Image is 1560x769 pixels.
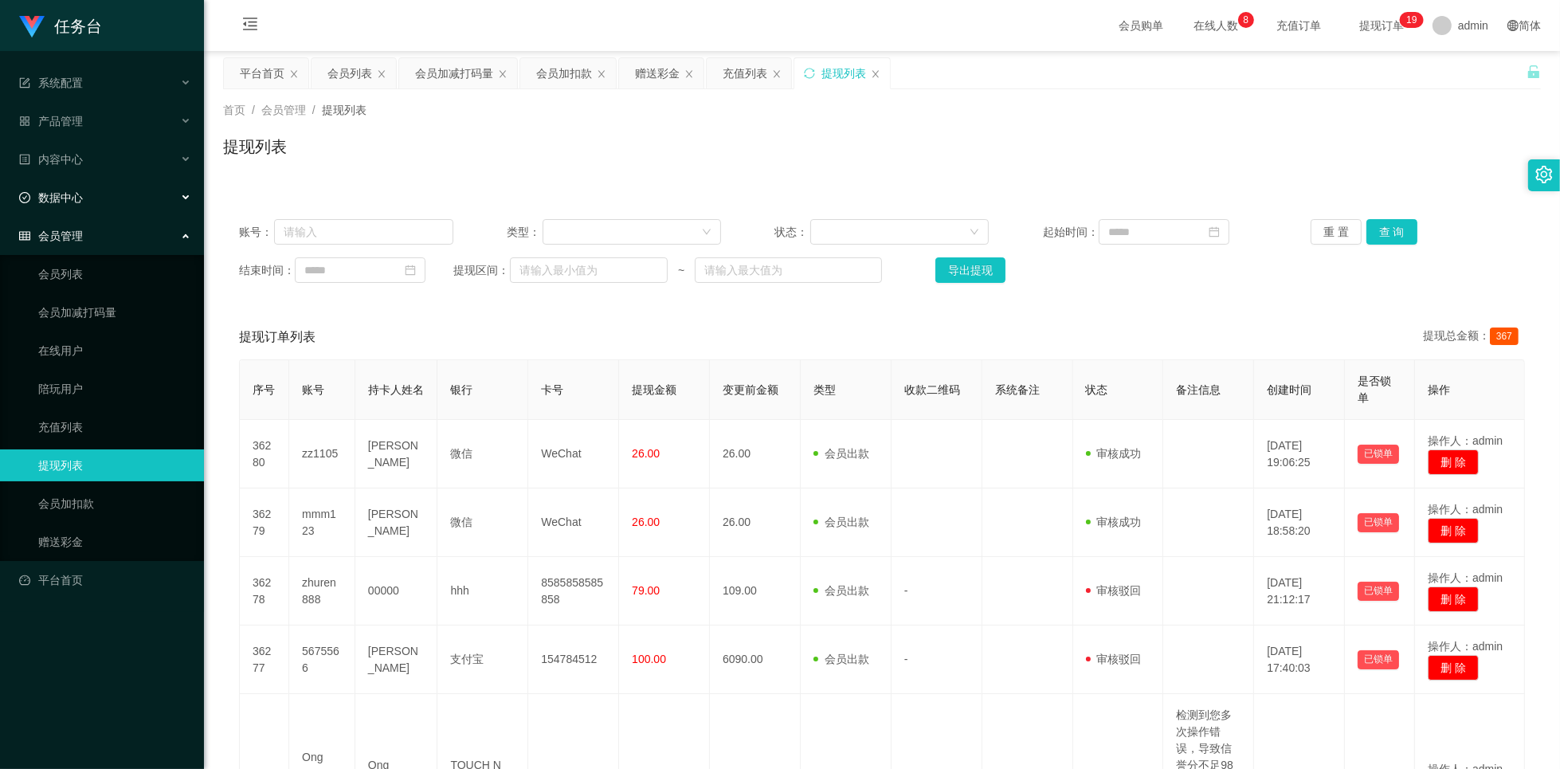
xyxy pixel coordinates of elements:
img: 二维码 [904,514,951,531]
span: 状态 [1086,383,1108,396]
p: 8 [1244,12,1249,28]
td: 36277 [240,626,289,694]
a: 充值列表 [38,411,191,443]
span: 系统备注 [995,383,1040,396]
input: 请输入最大值为 [695,257,882,283]
button: 删 除 [1428,449,1479,475]
a: 会员列表 [38,258,191,290]
i: 图标: setting [1535,166,1553,183]
span: 内容中心 [19,153,83,166]
span: / [312,104,316,116]
span: 在线人数 [1186,20,1246,31]
h1: 任务台 [54,1,102,52]
span: 操作人：admin [1428,434,1503,447]
i: 图标: menu-fold [223,1,277,52]
span: 操作 [1428,383,1450,396]
span: 提现区间： [453,262,510,279]
span: 367 [1490,328,1519,345]
button: 导出提现 [935,257,1005,283]
td: [DATE] 17:40:03 [1254,626,1345,694]
i: 图标: close [597,69,606,79]
a: 在线用户 [38,335,191,367]
span: / [252,104,255,116]
a: 赠送彩金 [38,526,191,558]
span: 是否锁单 [1358,375,1391,404]
div: 平台首页 [240,58,284,88]
button: 删 除 [1428,655,1479,681]
td: [DATE] 19:06:25 [1254,420,1345,488]
td: 26.00 [710,420,801,488]
td: 支付宝 [437,626,528,694]
button: 删 除 [1428,518,1479,543]
div: 会员列表 [327,58,372,88]
button: 已锁单 [1358,582,1399,601]
span: 会员出款 [813,653,869,665]
a: 图标: dashboard平台首页 [19,564,191,596]
td: hhh [437,557,528,626]
span: 起始时间： [1043,224,1099,241]
span: 账号： [239,224,274,241]
span: 26.00 [632,516,660,528]
span: 会员出款 [813,584,869,597]
span: 产品管理 [19,115,83,128]
td: 154784512 [528,626,619,694]
span: - [904,584,908,597]
img: logo.9652507e.png [19,16,45,38]
span: 26.00 [632,447,660,460]
td: [PERSON_NAME] [355,626,438,694]
p: 1 [1406,12,1412,28]
span: ~ [668,262,695,279]
td: 36280 [240,420,289,488]
button: 已锁单 [1358,650,1399,669]
span: 操作人：admin [1428,571,1503,584]
div: 会员加减打码量 [415,58,493,88]
i: 图标: sync [804,68,815,79]
i: 图标: calendar [405,265,416,276]
i: 图标: close [772,69,782,79]
td: 微信 [437,420,528,488]
span: 会员管理 [19,230,83,242]
a: 会员加扣款 [38,488,191,520]
span: 提现金额 [632,383,676,396]
i: 图标: table [19,230,30,241]
td: 5675566 [289,626,355,694]
span: 提现订单 [1351,20,1412,31]
button: 查 询 [1366,219,1417,245]
span: 首页 [223,104,245,116]
span: - [904,653,908,665]
td: 36279 [240,488,289,557]
td: 6090.00 [710,626,801,694]
i: 图标: profile [19,154,30,165]
div: 会员加扣款 [536,58,592,88]
i: 图标: down [970,227,979,238]
p: 9 [1412,12,1417,28]
span: 持卡人姓名 [368,383,424,396]
i: 图标: close [289,69,299,79]
i: 图标: close [871,69,880,79]
button: 已锁单 [1358,513,1399,532]
img: 二维码 [904,445,951,462]
button: 已锁单 [1358,445,1399,464]
span: 类型： [507,224,543,241]
span: 账号 [302,383,324,396]
i: 图标: down [702,227,711,238]
div: 充值列表 [723,58,767,88]
td: zhuren888 [289,557,355,626]
td: [DATE] 18:58:20 [1254,488,1345,557]
td: WeChat [528,420,619,488]
td: 26.00 [710,488,801,557]
i: 图标: check-circle-o [19,192,30,203]
i: 图标: global [1507,20,1519,31]
span: 变更前金额 [723,383,778,396]
a: 任务台 [19,19,102,32]
i: 图标: close [377,69,386,79]
span: 系统配置 [19,77,83,89]
sup: 19 [1400,12,1423,28]
span: 创建时间 [1267,383,1311,396]
span: 审核成功 [1086,516,1142,528]
a: 会员加减打码量 [38,296,191,328]
td: [PERSON_NAME] [355,488,438,557]
span: 类型 [813,383,836,396]
input: 请输入 [274,219,453,245]
i: 图标: appstore-o [19,116,30,127]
